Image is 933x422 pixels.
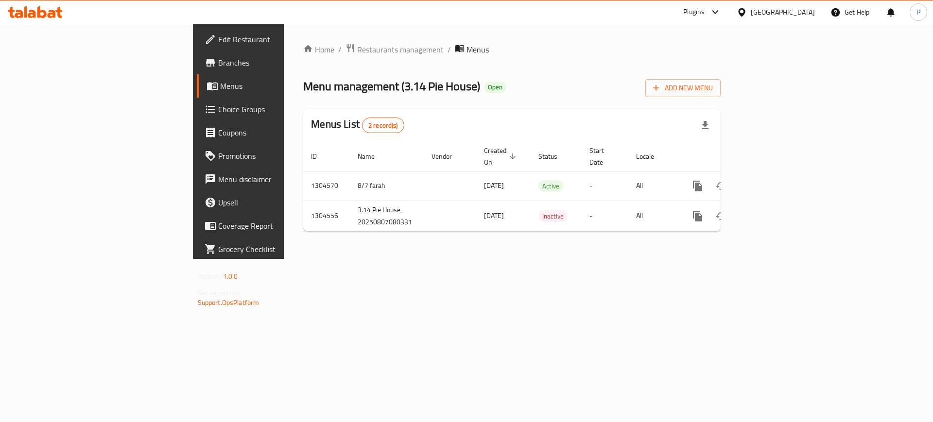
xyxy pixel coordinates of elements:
[363,121,404,130] span: 2 record(s)
[346,43,444,56] a: Restaurants management
[538,211,568,222] span: Inactive
[628,201,678,231] td: All
[538,151,570,162] span: Status
[218,173,341,185] span: Menu disclaimer
[197,144,349,168] a: Promotions
[350,171,424,201] td: 8/7 farah
[223,270,238,283] span: 1.0.0
[678,142,787,171] th: Actions
[693,114,717,137] div: Export file
[197,51,349,74] a: Branches
[197,28,349,51] a: Edit Restaurant
[448,44,451,55] li: /
[197,121,349,144] a: Coupons
[484,145,519,168] span: Created On
[198,287,242,299] span: Get support on:
[197,191,349,214] a: Upsell
[538,210,568,222] div: Inactive
[582,171,628,201] td: -
[358,151,387,162] span: Name
[303,43,721,56] nav: breadcrumb
[484,83,506,91] span: Open
[362,118,404,133] div: Total records count
[218,243,341,255] span: Grocery Checklist
[198,270,222,283] span: Version:
[197,237,349,261] a: Grocery Checklist
[218,57,341,68] span: Branches
[645,79,721,97] button: Add New Menu
[484,209,504,222] span: [DATE]
[357,44,444,55] span: Restaurants management
[218,220,341,232] span: Coverage Report
[311,117,404,133] h2: Menus List
[628,171,678,201] td: All
[218,103,341,115] span: Choice Groups
[303,75,480,97] span: Menu management ( 3.14 Pie House )
[197,74,349,98] a: Menus
[466,44,489,55] span: Menus
[197,214,349,237] a: Coverage Report
[916,7,920,17] span: P
[484,82,506,93] div: Open
[653,82,713,94] span: Add New Menu
[636,151,667,162] span: Locale
[589,145,617,168] span: Start Date
[218,127,341,138] span: Coupons
[686,204,709,228] button: more
[751,7,815,17] div: [GEOGRAPHIC_DATA]
[198,296,259,309] a: Support.OpsPlatform
[582,201,628,231] td: -
[197,168,349,191] a: Menu disclaimer
[218,197,341,208] span: Upsell
[218,34,341,45] span: Edit Restaurant
[220,80,341,92] span: Menus
[350,201,424,231] td: 3.14 Pie House, 20250807080331
[484,179,504,192] span: [DATE]
[709,204,733,228] button: Change Status
[709,174,733,198] button: Change Status
[538,181,563,192] span: Active
[197,98,349,121] a: Choice Groups
[303,142,787,232] table: enhanced table
[218,150,341,162] span: Promotions
[432,151,465,162] span: Vendor
[538,180,563,192] div: Active
[686,174,709,198] button: more
[311,151,329,162] span: ID
[683,6,705,18] div: Plugins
